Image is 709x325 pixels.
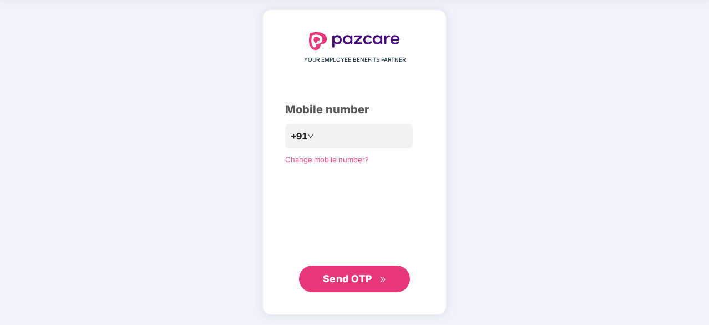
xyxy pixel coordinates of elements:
span: down [307,133,314,139]
div: Mobile number [285,101,424,118]
button: Send OTPdouble-right [299,266,410,292]
a: Change mobile number? [285,155,369,164]
img: logo [309,32,400,50]
span: YOUR EMPLOYEE BENEFITS PARTNER [304,56,406,64]
span: Send OTP [323,273,372,284]
span: double-right [379,276,387,283]
span: +91 [291,129,307,143]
